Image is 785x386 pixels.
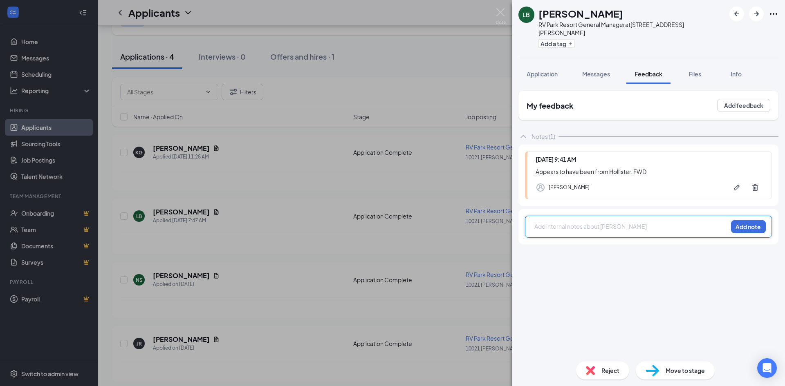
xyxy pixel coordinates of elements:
span: Application [527,70,558,78]
span: Info [731,70,742,78]
button: ArrowLeftNew [729,7,744,21]
svg: Pen [733,183,741,192]
svg: Profile [536,183,545,192]
span: Feedback [635,70,662,78]
button: ArrowRight [749,7,764,21]
div: Appears to have been from Hollister. FWD [536,167,763,176]
svg: Trash [751,183,759,192]
button: Trash [747,179,763,196]
button: Add note [731,220,766,233]
div: RV Park Resort General Manager at [STREET_ADDRESS][PERSON_NAME] [538,20,725,37]
h2: My feedback [527,100,573,111]
div: [PERSON_NAME] [549,183,590,192]
div: Open Intercom Messenger [757,358,777,378]
svg: ChevronUp [518,132,528,141]
div: LB [523,11,530,19]
button: PlusAdd a tag [538,39,575,48]
svg: Plus [568,41,573,46]
span: Reject [601,366,619,375]
button: Pen [729,179,745,196]
svg: ArrowRight [751,9,761,19]
span: Move to stage [666,366,705,375]
span: Messages [582,70,610,78]
h1: [PERSON_NAME] [538,7,623,20]
span: Files [689,70,701,78]
button: Add feedback [717,99,770,112]
svg: Ellipses [769,9,778,19]
svg: ArrowLeftNew [732,9,742,19]
div: Notes (1) [532,132,555,141]
span: [DATE] 9:41 AM [536,156,576,163]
